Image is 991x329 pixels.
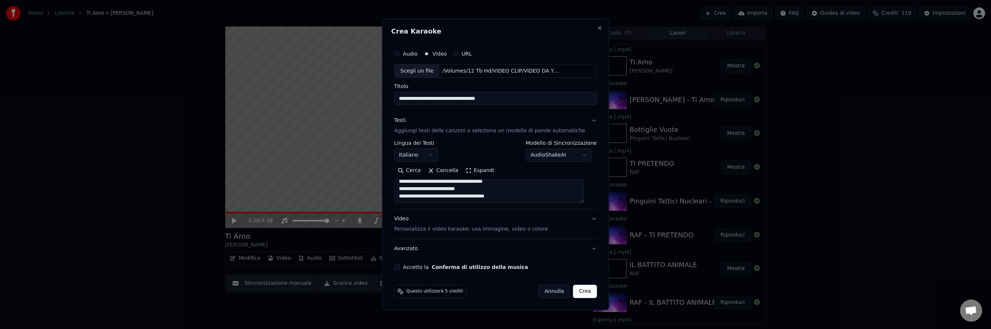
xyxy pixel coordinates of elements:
label: Titolo [394,84,597,89]
button: Avanzato [394,239,597,258]
div: Testi [394,117,406,125]
button: Cancella [424,165,462,177]
div: /Volumes/12 Tb Hd/VIDEO CLIP/VIDEO DA YOUTUBE/[PERSON_NAME] - SE BASTASSE UNA SOLA CANZONE EDIT.m4v [439,67,565,75]
span: Questo utilizzerà 5 crediti [406,288,463,294]
div: Scegli un file [394,64,439,78]
label: Audio [403,51,418,56]
button: Accetto la [432,265,528,270]
label: Video [432,51,447,56]
button: TestiAggiungi testi delle canzoni o seleziona un modello di parole automatiche [394,111,597,141]
label: URL [462,51,472,56]
h2: Crea Karaoke [391,28,600,35]
button: Annulla [538,285,570,298]
div: Video [394,216,548,233]
button: Espandi [462,165,498,177]
label: Accetto la [403,265,528,270]
label: Lingua dei Testi [394,141,438,146]
label: Modello di Sincronizzazione [526,141,597,146]
p: Personalizza il video karaoke: usa immagine, video o colore [394,225,548,233]
div: TestiAggiungi testi delle canzoni o seleziona un modello di parole automatiche [394,141,597,209]
button: Crea [573,285,597,298]
button: Cerca [394,165,424,177]
button: VideoPersonalizza il video karaoke: usa immagine, video o colore [394,210,597,239]
p: Aggiungi testi delle canzoni o seleziona un modello di parole automatiche [394,127,585,135]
